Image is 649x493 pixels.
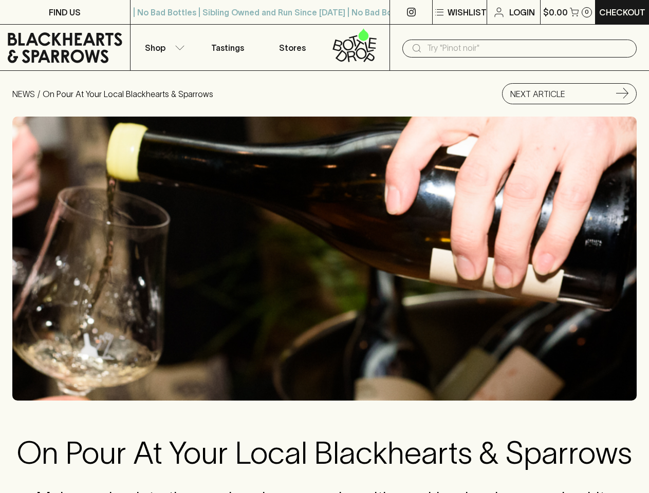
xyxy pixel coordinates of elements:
a: Tastings [195,25,260,70]
img: on-pour-banner-1.png [12,117,637,401]
p: 0 [585,9,589,15]
p: NEXT ARTICLE [510,88,565,100]
a: NEXT ARTICLE [502,83,637,104]
h2: On Pour At Your Local Blackhearts & Sparrows [12,434,637,471]
input: Try "Pinot noir" [427,40,628,56]
p: FIND US [49,6,81,18]
p: Login [509,6,535,18]
p: Wishlist [448,6,487,18]
a: NEWS [12,89,35,99]
p: Shop [145,42,165,54]
a: Stores [260,25,325,70]
p: Tastings [211,42,244,54]
p: Checkout [599,6,645,18]
p: Stores [279,42,306,54]
button: Shop [131,25,195,70]
p: $0.00 [543,6,568,18]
